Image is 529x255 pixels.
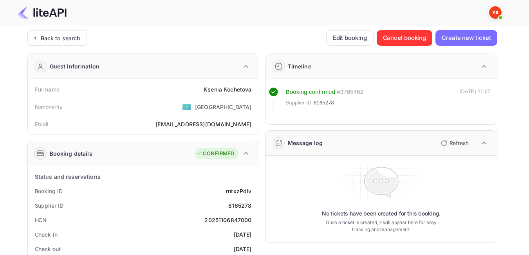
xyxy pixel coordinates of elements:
[35,172,101,181] div: Status and reservations
[322,210,441,217] p: No tickets have been created for this booking.
[460,88,491,110] div: [DATE] 21:07
[234,245,252,253] div: [DATE]
[182,100,191,114] span: United States
[35,187,63,195] div: Booking ID
[35,216,47,224] div: HCN
[234,230,252,239] div: [DATE]
[436,137,472,149] button: Refresh
[326,30,374,46] button: Edit booking
[41,34,80,42] div: Back to search
[35,103,63,111] div: Nationality
[50,149,92,158] div: Booking details
[155,120,251,128] div: [EMAIL_ADDRESS][DOMAIN_NAME]
[377,30,433,46] button: Cancel booking
[489,6,502,19] img: Yandex Support
[35,230,58,239] div: Check-in
[204,216,251,224] div: 20251106847000
[228,201,251,210] div: 8165278
[286,99,313,107] span: Supplier ID:
[50,62,100,70] div: Guest information
[35,245,61,253] div: Check out
[17,6,67,19] img: LiteAPI Logo
[204,85,251,93] div: Ksenia Kochetova
[320,219,443,233] p: Once a ticket is created, it will appear here for easy tracking and management.
[288,139,323,147] div: Message log
[337,88,363,97] div: # 3785462
[314,99,334,107] span: 8165278
[35,85,60,93] div: Full name
[195,103,252,111] div: [GEOGRAPHIC_DATA]
[35,120,49,128] div: Email
[286,88,336,97] div: Booking confirmed
[197,150,234,158] div: CONFIRMED
[288,62,311,70] div: Timeline
[450,139,469,147] p: Refresh
[435,30,497,46] button: Create new ticket
[226,187,251,195] div: rntxzPdlv
[35,201,63,210] div: Supplier ID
